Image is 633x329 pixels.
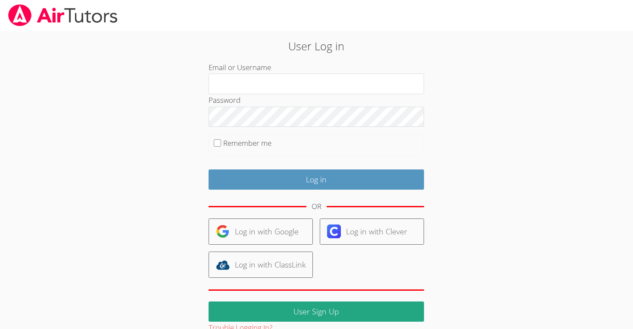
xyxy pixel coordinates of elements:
h2: User Log in [146,38,487,54]
input: Log in [209,169,424,190]
img: classlink-logo-d6bb404cc1216ec64c9a2012d9dc4662098be43eaf13dc465df04b49fa7ab582.svg [216,258,230,272]
img: clever-logo-6eab21bc6e7a338710f1a6ff85c0baf02591cd810cc4098c63d3a4b26e2feb20.svg [327,224,341,238]
a: Log in with Clever [320,218,424,245]
label: Password [209,95,240,105]
a: Log in with ClassLink [209,252,313,278]
a: User Sign Up [209,301,424,322]
a: Log in with Google [209,218,313,245]
img: airtutors_banner-c4298cdbf04f3fff15de1276eac7730deb9818008684d7c2e4769d2f7ddbe033.png [7,4,118,26]
img: google-logo-50288ca7cdecda66e5e0955fdab243c47b7ad437acaf1139b6f446037453330a.svg [216,224,230,238]
label: Email or Username [209,62,271,72]
label: Remember me [223,138,271,148]
div: OR [312,200,321,213]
